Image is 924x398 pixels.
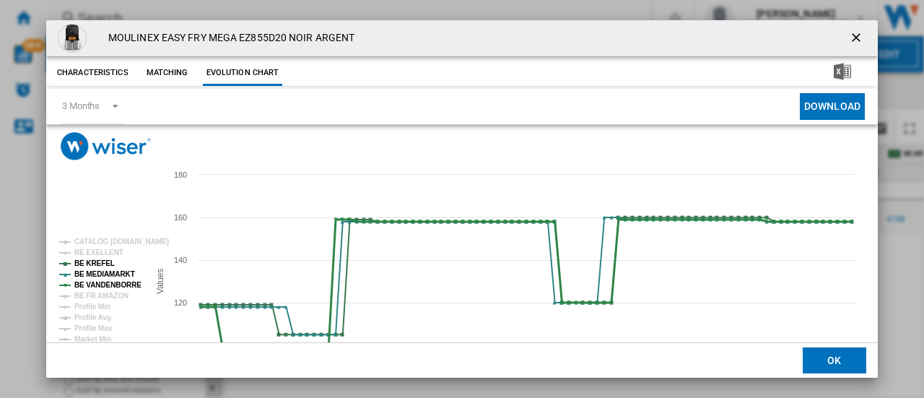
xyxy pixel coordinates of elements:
[203,60,283,86] button: Evolution chart
[136,60,199,86] button: Matching
[74,270,135,278] tspan: BE MEDIAMARKT
[74,259,115,267] tspan: BE KREFEL
[74,313,111,321] tspan: Profile Avg
[843,24,872,53] button: getI18NText('BUTTONS.CLOSE_DIALOG')
[174,170,187,179] tspan: 180
[58,24,87,53] img: fee_786_587_png
[800,93,865,120] button: Download
[74,281,141,289] tspan: BE VANDENBORRE
[74,248,123,256] tspan: BE EXELLENT
[811,60,874,86] button: Download in Excel
[46,20,878,378] md-dialog: Product popup
[174,256,187,264] tspan: 140
[101,31,354,46] h4: MOULINEX EASY FRY MEGA EZ855D20 NOIR ARGENT
[74,292,128,300] tspan: BE FR AMAZON
[174,298,187,307] tspan: 120
[74,324,113,332] tspan: Profile Max
[74,335,111,343] tspan: Market Min
[61,132,151,160] img: logo_wiser_300x94.png
[74,303,110,311] tspan: Profile Min
[74,238,169,246] tspan: CATALOG [DOMAIN_NAME]
[174,341,187,350] tspan: 100
[849,30,866,48] ng-md-icon: getI18NText('BUTTONS.CLOSE_DIALOG')
[62,100,100,111] div: 3 Months
[803,347,866,373] button: OK
[53,60,132,86] button: Characteristics
[834,63,851,80] img: excel-24x24.png
[155,269,165,294] tspan: Values
[174,213,187,222] tspan: 160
